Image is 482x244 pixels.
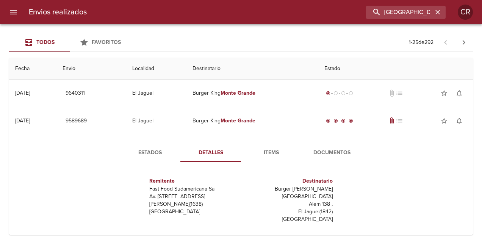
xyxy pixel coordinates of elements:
div: Tabs Envios [9,33,130,52]
div: [DATE] [15,90,30,96]
span: No tiene pedido asociado [396,117,403,125]
div: [DATE] [15,117,30,124]
span: radio_button_checked [349,119,353,123]
em: Grande [238,117,255,124]
button: menu [5,3,23,21]
span: 9640311 [66,89,85,98]
p: Av. [STREET_ADDRESS] [149,193,238,200]
td: Burger King [186,107,318,135]
span: Pagina anterior [437,38,455,46]
span: No tiene pedido asociado [396,89,403,97]
p: El Jaguel ( 1842 ) [244,208,333,216]
p: Alem 138 , [244,200,333,208]
span: radio_button_checked [333,119,338,123]
p: Fast Food Sudamericana Sa [149,185,238,193]
span: radio_button_checked [326,119,330,123]
span: radio_button_unchecked [333,91,338,95]
input: buscar [366,6,433,19]
td: El Jaguel [126,80,186,107]
span: notifications_none [455,89,463,97]
td: Burger King [186,80,318,107]
div: Entregado [324,117,355,125]
span: star_border [440,89,448,97]
button: Agregar a favoritos [437,86,452,101]
span: 9589689 [66,116,87,126]
h6: Remitente [149,177,238,185]
span: Documentos [306,148,358,158]
em: Grande [238,90,255,96]
span: radio_button_unchecked [341,91,346,95]
th: Destinatario [186,58,318,80]
span: radio_button_checked [341,119,346,123]
span: Todos [36,39,55,45]
th: Fecha [9,58,56,80]
span: radio_button_checked [326,91,330,95]
span: Estados [124,148,176,158]
button: Activar notificaciones [452,113,467,128]
button: Agregar a favoritos [437,113,452,128]
h6: Envios realizados [29,6,87,18]
h6: Destinatario [244,177,333,185]
div: Generado [324,89,355,97]
em: Monte [221,117,236,124]
span: Pagina siguiente [455,33,473,52]
span: radio_button_unchecked [349,91,353,95]
p: Burger [PERSON_NAME][GEOGRAPHIC_DATA] [244,185,333,200]
span: star_border [440,117,448,125]
span: Favoritos [92,39,121,45]
td: El Jaguel [126,107,186,135]
p: [GEOGRAPHIC_DATA] [244,216,333,223]
span: notifications_none [455,117,463,125]
th: Envio [56,58,127,80]
span: No tiene documentos adjuntos [388,89,396,97]
div: CR [458,5,473,20]
span: Tiene documentos adjuntos [388,117,396,125]
th: Estado [318,58,473,80]
button: 9640311 [63,86,88,100]
span: Items [246,148,297,158]
button: Activar notificaciones [452,86,467,101]
th: Localidad [126,58,186,80]
button: 9589689 [63,114,90,128]
p: [GEOGRAPHIC_DATA] [149,208,238,216]
span: Detalles [185,148,236,158]
div: Tabs detalle de guia [120,144,362,162]
em: Monte [221,90,236,96]
p: 1 - 25 de 292 [409,39,433,46]
p: [PERSON_NAME] ( 1638 ) [149,200,238,208]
